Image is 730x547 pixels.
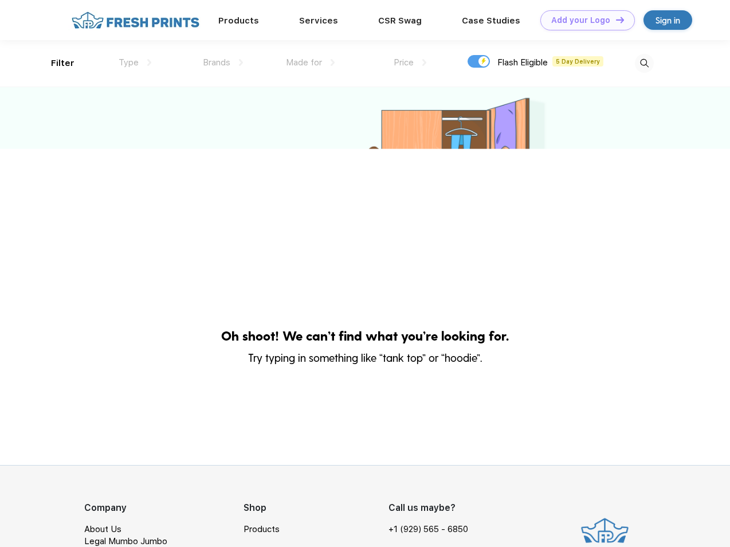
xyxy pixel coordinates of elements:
[51,57,74,70] div: Filter
[84,524,121,534] a: About Us
[616,17,624,23] img: DT
[239,59,243,66] img: dropdown.png
[147,59,151,66] img: dropdown.png
[552,56,603,67] span: 5 Day Delivery
[551,15,610,25] div: Add your Logo
[331,59,335,66] img: dropdown.png
[388,501,476,515] div: Call us maybe?
[68,10,203,30] img: fo%20logo%202.webp
[299,15,338,26] a: Services
[203,57,230,68] span: Brands
[286,57,322,68] span: Made for
[119,57,139,68] span: Type
[497,57,548,68] span: Flash Eligible
[218,15,259,26] a: Products
[635,54,654,73] img: desktop_search.svg
[388,523,468,536] a: +1 (929) 565 - 6850
[244,501,388,515] div: Shop
[378,15,422,26] a: CSR Swag
[84,501,244,515] div: Company
[643,10,692,30] a: Sign in
[394,57,414,68] span: Price
[422,59,426,66] img: dropdown.png
[244,524,280,534] a: Products
[84,536,167,546] a: Legal Mumbo Jumbo
[656,14,680,27] div: Sign in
